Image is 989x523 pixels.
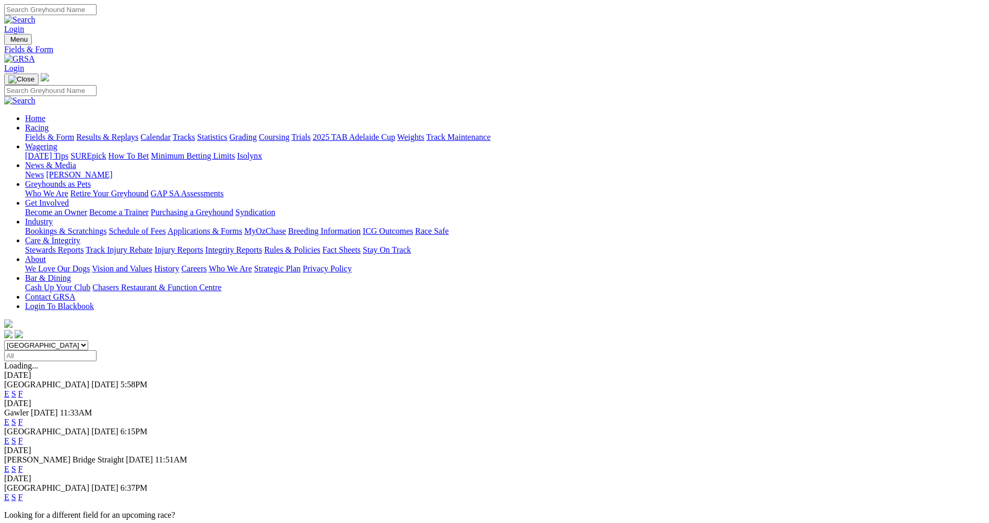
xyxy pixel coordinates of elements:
[70,151,106,160] a: SUREpick
[25,283,985,292] div: Bar & Dining
[25,151,985,161] div: Wagering
[41,73,49,81] img: logo-grsa-white.png
[4,64,24,73] a: Login
[25,198,69,207] a: Get Involved
[10,35,28,43] span: Menu
[91,380,118,389] span: [DATE]
[121,380,148,389] span: 5:58PM
[197,133,228,141] a: Statistics
[4,25,24,33] a: Login
[18,389,23,398] a: F
[25,142,57,151] a: Wagering
[4,474,985,483] div: [DATE]
[18,436,23,445] a: F
[25,227,106,235] a: Bookings & Scratchings
[4,493,9,502] a: E
[4,34,32,45] button: Toggle navigation
[363,245,411,254] a: Stay On Track
[168,227,242,235] a: Applications & Forms
[303,264,352,273] a: Privacy Policy
[4,85,97,96] input: Search
[4,74,39,85] button: Toggle navigation
[4,427,89,436] span: [GEOGRAPHIC_DATA]
[109,151,149,160] a: How To Bet
[173,133,195,141] a: Tracks
[151,208,233,217] a: Purchasing a Greyhound
[4,380,89,389] span: [GEOGRAPHIC_DATA]
[31,408,58,417] span: [DATE]
[209,264,252,273] a: Who We Are
[25,114,45,123] a: Home
[4,455,124,464] span: [PERSON_NAME] Bridge Straight
[11,418,16,426] a: S
[60,408,92,417] span: 11:33AM
[89,208,149,217] a: Become a Trainer
[4,371,985,380] div: [DATE]
[4,465,9,473] a: E
[4,330,13,338] img: facebook.svg
[25,161,76,170] a: News & Media
[415,227,448,235] a: Race Safe
[11,436,16,445] a: S
[237,151,262,160] a: Isolynx
[86,245,152,254] a: Track Injury Rebate
[25,255,46,264] a: About
[46,170,112,179] a: [PERSON_NAME]
[259,133,290,141] a: Coursing
[91,483,118,492] span: [DATE]
[4,389,9,398] a: E
[154,264,179,273] a: History
[363,227,413,235] a: ICG Outcomes
[264,245,320,254] a: Rules & Policies
[25,245,84,254] a: Stewards Reports
[11,465,16,473] a: S
[25,123,49,132] a: Racing
[288,227,361,235] a: Breeding Information
[25,227,985,236] div: Industry
[126,455,153,464] span: [DATE]
[4,483,89,492] span: [GEOGRAPHIC_DATA]
[92,283,221,292] a: Chasers Restaurant & Function Centre
[4,4,97,15] input: Search
[25,302,94,311] a: Login To Blackbook
[291,133,311,141] a: Trials
[25,264,90,273] a: We Love Our Dogs
[4,15,35,25] img: Search
[25,133,985,142] div: Racing
[25,283,90,292] a: Cash Up Your Club
[18,493,23,502] a: F
[121,483,148,492] span: 6:37PM
[244,227,286,235] a: MyOzChase
[15,330,23,338] img: twitter.svg
[91,427,118,436] span: [DATE]
[254,264,301,273] a: Strategic Plan
[25,208,87,217] a: Become an Owner
[25,236,80,245] a: Care & Integrity
[397,133,424,141] a: Weights
[25,189,68,198] a: Who We Are
[323,245,361,254] a: Fact Sheets
[25,151,68,160] a: [DATE] Tips
[25,208,985,217] div: Get Involved
[4,399,985,408] div: [DATE]
[92,264,152,273] a: Vision and Values
[4,436,9,445] a: E
[155,455,187,464] span: 11:51AM
[25,245,985,255] div: Care & Integrity
[4,350,97,361] input: Select date
[140,133,171,141] a: Calendar
[25,274,71,282] a: Bar & Dining
[25,133,74,141] a: Fields & Form
[70,189,149,198] a: Retire Your Greyhound
[4,361,38,370] span: Loading...
[4,510,985,520] p: Looking for a different field for an upcoming race?
[4,45,985,54] a: Fields & Form
[4,418,9,426] a: E
[25,217,53,226] a: Industry
[25,170,985,180] div: News & Media
[18,465,23,473] a: F
[109,227,165,235] a: Schedule of Fees
[8,75,34,84] img: Close
[4,96,35,105] img: Search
